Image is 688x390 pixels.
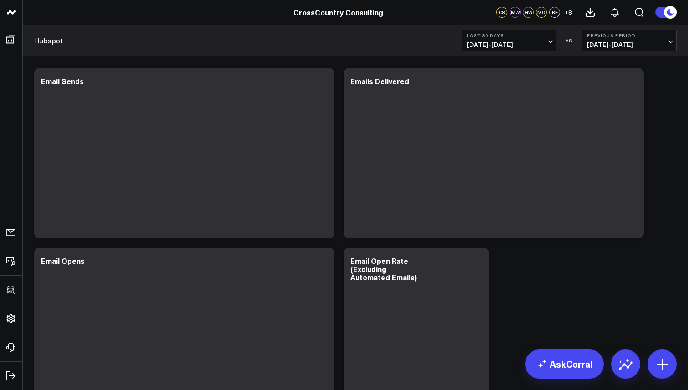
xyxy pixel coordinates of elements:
[350,256,417,282] div: Email Open Rate (Excluding Automated Emails)
[536,7,547,18] div: MO
[510,7,521,18] div: MW
[523,7,534,18] div: GW
[467,33,551,38] b: Last 30 Days
[41,256,85,266] div: Email Opens
[496,7,507,18] div: CS
[525,349,604,379] a: AskCorral
[561,38,577,43] div: VS
[582,30,677,51] button: Previous Period[DATE]-[DATE]
[587,33,672,38] b: Previous Period
[549,7,560,18] div: RE
[462,30,556,51] button: Last 30 Days[DATE]-[DATE]
[41,76,84,86] div: Email Sends
[562,7,573,18] button: +8
[564,9,572,15] span: + 8
[34,35,63,46] a: Hubspot
[350,76,409,86] div: Emails Delivered
[293,7,383,17] a: CrossCountry Consulting
[467,41,551,48] span: [DATE] - [DATE]
[587,41,672,48] span: [DATE] - [DATE]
